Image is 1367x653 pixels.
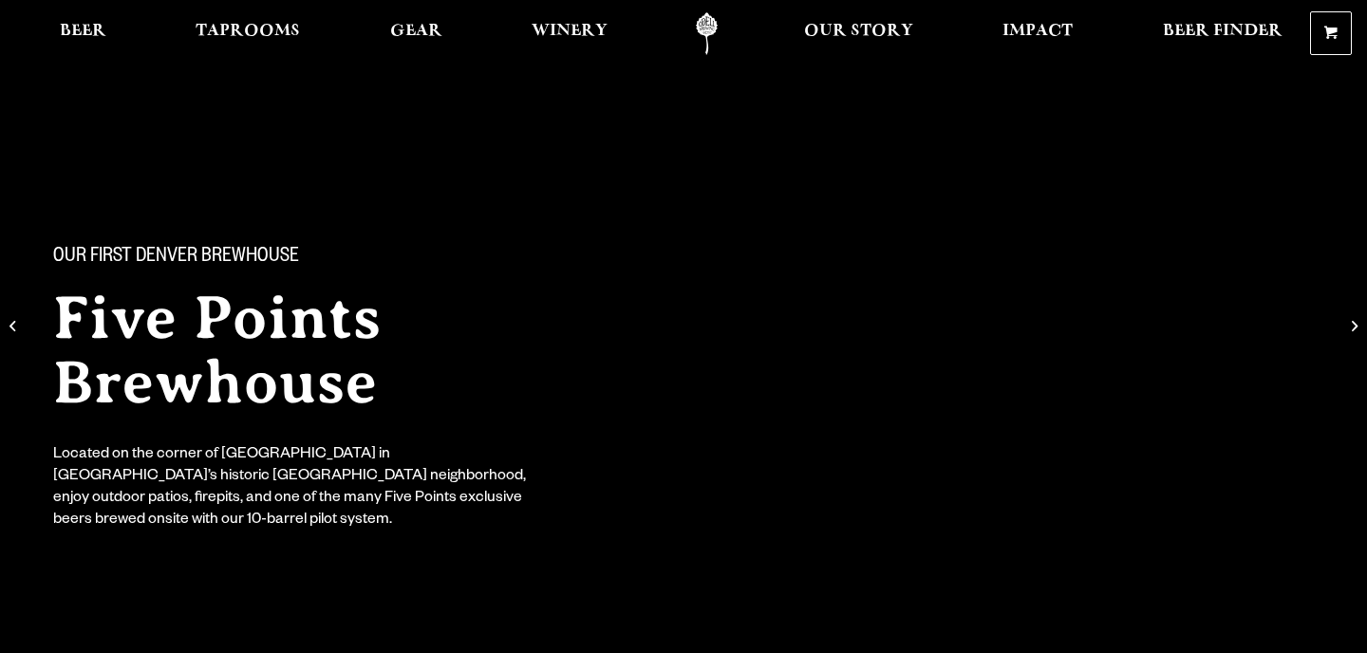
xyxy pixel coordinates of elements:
h2: Five Points Brewhouse [53,286,646,415]
span: Winery [532,24,608,39]
a: Taprooms [183,12,312,55]
span: Gear [390,24,442,39]
a: Odell Home [671,12,742,55]
span: Beer [60,24,106,39]
a: Beer Finder [1151,12,1295,55]
span: Our First Denver Brewhouse [53,246,299,271]
a: Winery [519,12,620,55]
span: Beer Finder [1163,24,1283,39]
span: Taprooms [196,24,300,39]
span: Our Story [804,24,913,39]
a: Gear [378,12,455,55]
a: Our Story [792,12,926,55]
div: Located on the corner of [GEOGRAPHIC_DATA] in [GEOGRAPHIC_DATA]’s historic [GEOGRAPHIC_DATA] neig... [53,445,539,532]
a: Beer [47,12,119,55]
a: Impact [990,12,1085,55]
span: Impact [1002,24,1073,39]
